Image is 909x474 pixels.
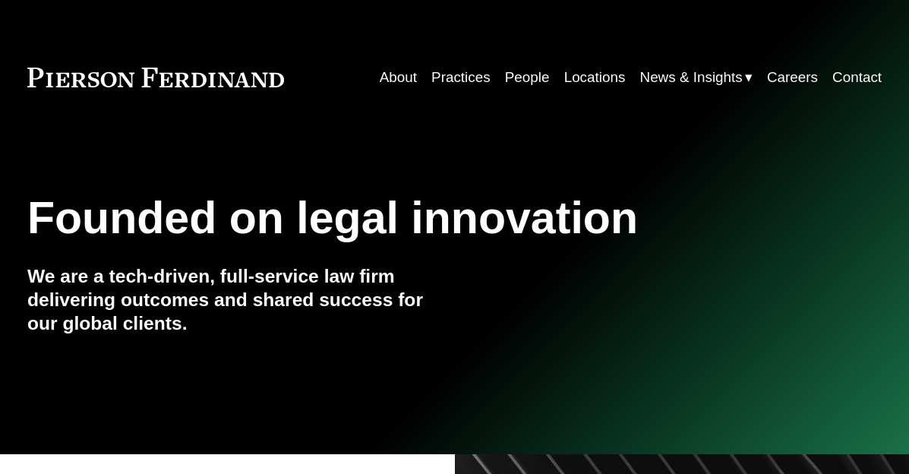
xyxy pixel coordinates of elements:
[564,63,626,92] a: Locations
[640,65,743,90] span: News & Insights
[27,193,740,245] h1: Founded on legal innovation
[380,63,417,92] a: About
[767,63,818,92] a: Careers
[640,63,753,92] a: folder dropdown
[832,63,882,92] a: Contact
[505,63,550,92] a: People
[27,264,455,336] h4: We are a tech-driven, full-service law firm delivering outcomes and shared success for our global...
[431,63,491,92] a: Practices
